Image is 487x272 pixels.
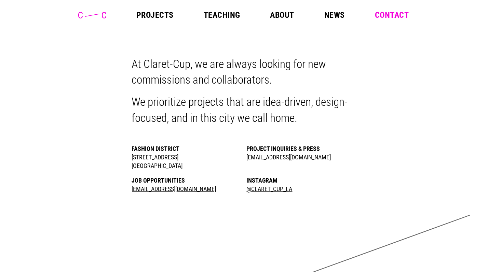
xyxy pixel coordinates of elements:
strong: Job Opportunities [132,177,185,184]
p: At Claret-Cup, we are always looking for new commissions and collaborators. [132,56,356,88]
strong: Instagram [246,177,278,184]
a: News [324,11,345,19]
span: [STREET_ADDRESS] [132,154,178,161]
a: @claret_cup_LA [246,185,292,192]
span: [GEOGRAPHIC_DATA] [132,162,182,169]
a: Contact [375,11,409,19]
a: About [270,11,294,19]
nav: Main Menu [136,11,409,19]
p: We prioritize projects that are idea-driven, design-focused, and in this city we call home. [132,94,356,126]
a: Projects [136,11,174,19]
a: [EMAIL_ADDRESS][DOMAIN_NAME] [246,154,331,161]
strong: Project Inquiries & Press [246,145,320,152]
a: [EMAIL_ADDRESS][DOMAIN_NAME] [132,185,216,192]
strong: Fashion District [132,145,179,152]
a: Teaching [204,11,240,19]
